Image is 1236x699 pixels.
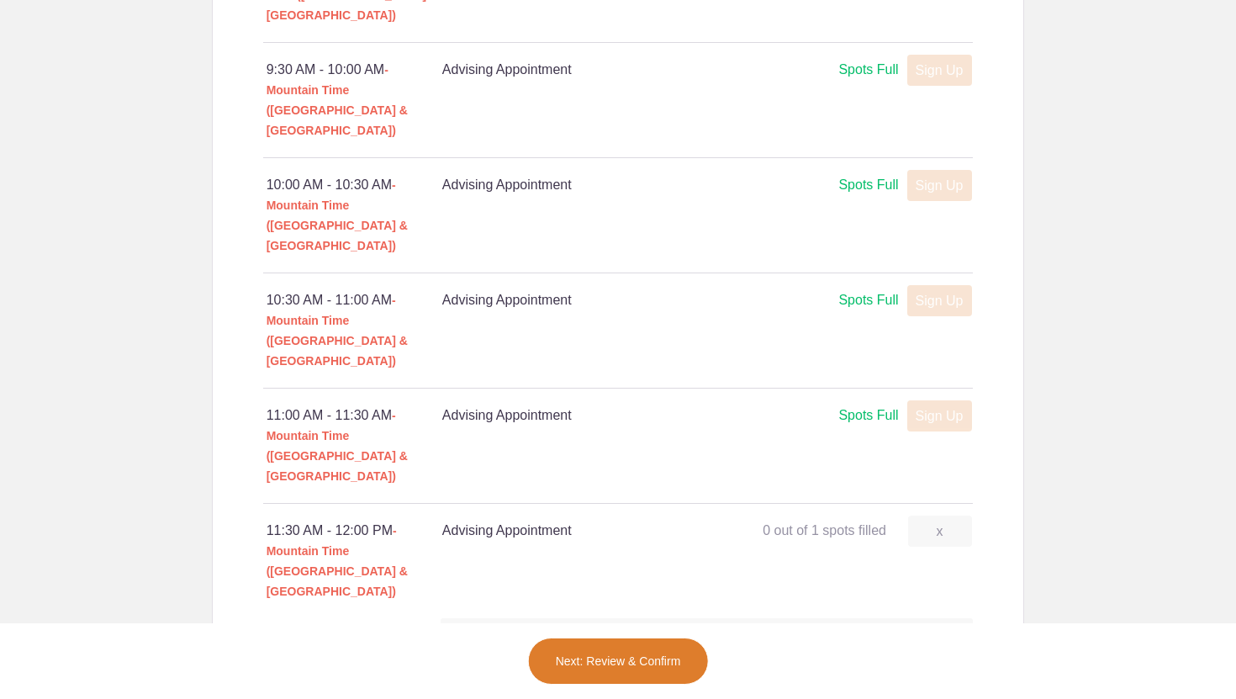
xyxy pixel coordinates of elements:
div: 9:30 AM - 10:00 AM [267,60,442,140]
div: Spots Full [838,290,898,311]
span: - Mountain Time ([GEOGRAPHIC_DATA] & [GEOGRAPHIC_DATA]) [267,524,408,598]
span: - Mountain Time ([GEOGRAPHIC_DATA] & [GEOGRAPHIC_DATA]) [267,294,408,368]
div: 11:00 AM - 11:30 AM [267,405,442,486]
span: 0 out of 1 spots filled [763,523,886,537]
span: - Mountain Time ([GEOGRAPHIC_DATA] & [GEOGRAPHIC_DATA]) [267,178,408,252]
h4: Advising Appointment [442,175,706,195]
span: - Mountain Time ([GEOGRAPHIC_DATA] & [GEOGRAPHIC_DATA]) [267,409,408,483]
h4: Advising Appointment [442,60,706,80]
div: Spots Full [838,60,898,81]
h4: Advising Appointment [442,290,706,310]
div: 10:00 AM - 10:30 AM [267,175,442,256]
div: Spots Full [838,405,898,426]
h4: Advising Appointment [442,521,706,541]
button: Next: Review & Confirm [528,638,709,685]
h4: Advising Appointment [442,405,706,426]
span: - Mountain Time ([GEOGRAPHIC_DATA] & [GEOGRAPHIC_DATA]) [267,63,408,137]
a: x [908,516,972,547]
div: 11:30 AM - 12:00 PM [267,521,442,601]
div: 10:30 AM - 11:00 AM [267,290,442,371]
div: Spots Full [838,175,898,196]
